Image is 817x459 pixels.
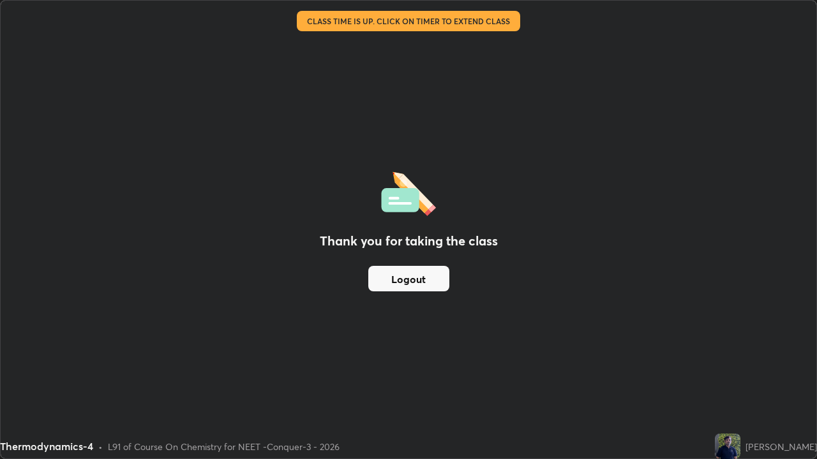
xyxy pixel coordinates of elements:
[108,440,340,453] div: L91 of Course On Chemistry for NEET -Conquer-3 - 2026
[381,168,436,216] img: offlineFeedback.1438e8b3.svg
[715,433,740,459] img: 924660acbe704701a98f0fe2bdf2502a.jpg
[98,440,103,453] div: •
[320,231,498,251] h2: Thank you for taking the class
[368,266,449,291] button: Logout
[746,440,817,453] div: [PERSON_NAME]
